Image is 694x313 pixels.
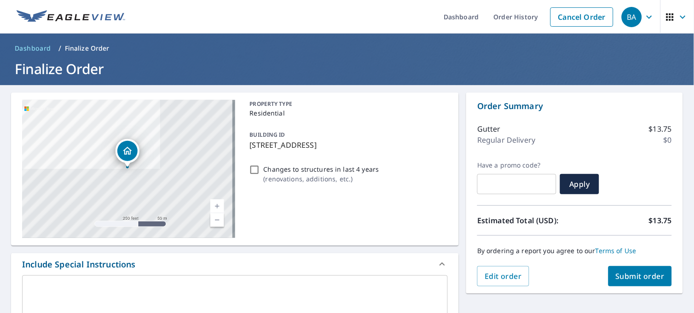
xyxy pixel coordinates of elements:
[649,123,672,134] p: $13.75
[477,161,556,169] label: Have a promo code?
[58,43,61,54] li: /
[477,215,574,226] p: Estimated Total (USD):
[11,41,55,56] a: Dashboard
[567,179,592,189] span: Apply
[622,7,642,27] div: BA
[250,139,445,151] p: [STREET_ADDRESS]
[477,247,672,255] p: By ordering a report you agree to our
[616,271,665,281] span: Submit order
[17,10,125,24] img: EV Logo
[116,139,139,168] div: Dropped pin, building 1, Residential property, 4107 Mojave Ct Pasco, WA 99301
[550,7,613,27] a: Cancel Order
[210,199,224,213] a: Current Level 17, Zoom In
[65,44,110,53] p: Finalize Order
[477,123,501,134] p: Gutter
[477,134,535,145] p: Regular Delivery
[11,41,683,56] nav: breadcrumb
[250,131,285,139] p: BUILDING ID
[250,100,445,108] p: PROPERTY TYPE
[250,108,445,118] p: Residential
[608,266,672,286] button: Submit order
[485,271,522,281] span: Edit order
[560,174,599,194] button: Apply
[210,213,224,227] a: Current Level 17, Zoom Out
[15,44,51,53] span: Dashboard
[264,174,379,184] p: ( renovations, additions, etc. )
[477,266,529,286] button: Edit order
[596,246,636,255] a: Terms of Use
[264,164,379,174] p: Changes to structures in last 4 years
[649,215,672,226] p: $13.75
[664,134,672,145] p: $0
[11,59,683,78] h1: Finalize Order
[11,253,459,275] div: Include Special Instructions
[477,100,672,112] p: Order Summary
[22,258,136,271] div: Include Special Instructions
